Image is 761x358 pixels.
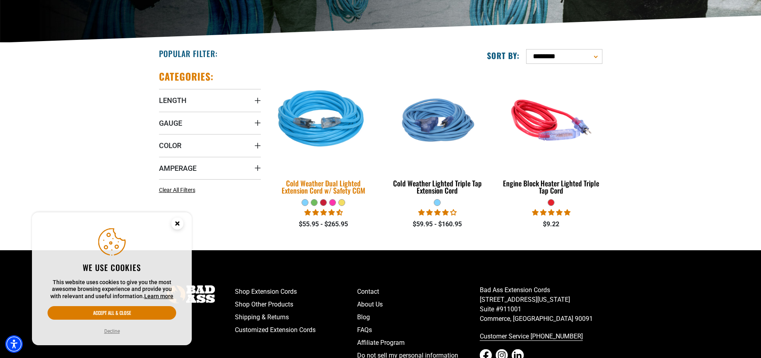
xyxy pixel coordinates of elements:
span: Amperage [159,164,197,173]
p: Bad Ass Extension Cords [STREET_ADDRESS][US_STATE] Suite #911001 Commerce, [GEOGRAPHIC_DATA] 90091 [480,285,602,324]
div: Cold Weather Dual Lighted Extension Cord w/ Safety CGM [273,180,375,194]
div: Accessibility Menu [5,335,23,353]
a: FAQs [357,324,480,336]
a: Light Blue Cold Weather Dual Lighted Extension Cord w/ Safety CGM [273,70,375,199]
p: This website uses cookies to give you the most awesome browsing experience and provide you with r... [48,279,176,300]
button: Decline [102,327,122,335]
span: 4.18 stars [418,209,457,216]
div: Engine Block Heater Lighted Triple Tap Cord [500,180,602,194]
span: Length [159,96,187,105]
img: red [501,74,602,166]
a: call 833-674-1699 [480,330,602,343]
span: 4.62 stars [304,209,343,216]
a: Affiliate Program [357,336,480,349]
summary: Amperage [159,157,261,179]
img: Light Blue [387,74,488,166]
aside: Cookie Consent [32,212,192,346]
img: Light Blue [268,69,380,171]
a: red Engine Block Heater Lighted Triple Tap Cord [500,70,602,199]
div: $9.22 [500,220,602,229]
label: Sort by: [487,50,520,61]
h2: Categories: [159,70,214,83]
h2: Popular Filter: [159,48,218,59]
a: This website uses cookies to give you the most awesome browsing experience and provide you with r... [144,293,173,299]
span: Color [159,141,181,150]
span: Clear All Filters [159,187,195,193]
div: $59.95 - $160.95 [386,220,488,229]
span: 5.00 stars [532,209,570,216]
a: About Us [357,298,480,311]
span: Gauge [159,119,182,128]
a: Blog [357,311,480,324]
summary: Length [159,89,261,111]
a: Clear All Filters [159,186,199,194]
a: Customized Extension Cords [235,324,358,336]
summary: Gauge [159,112,261,134]
a: Shop Extension Cords [235,285,358,298]
a: Light Blue Cold Weather Lighted Triple Tap Extension Cord [386,70,488,199]
button: Close this option [163,212,192,237]
summary: Color [159,134,261,156]
div: $55.95 - $265.95 [273,220,375,229]
a: Contact [357,285,480,298]
a: Shop Other Products [235,298,358,311]
h2: We use cookies [48,262,176,273]
a: Shipping & Returns [235,311,358,324]
div: Cold Weather Lighted Triple Tap Extension Cord [386,180,488,194]
button: Accept all & close [48,306,176,320]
